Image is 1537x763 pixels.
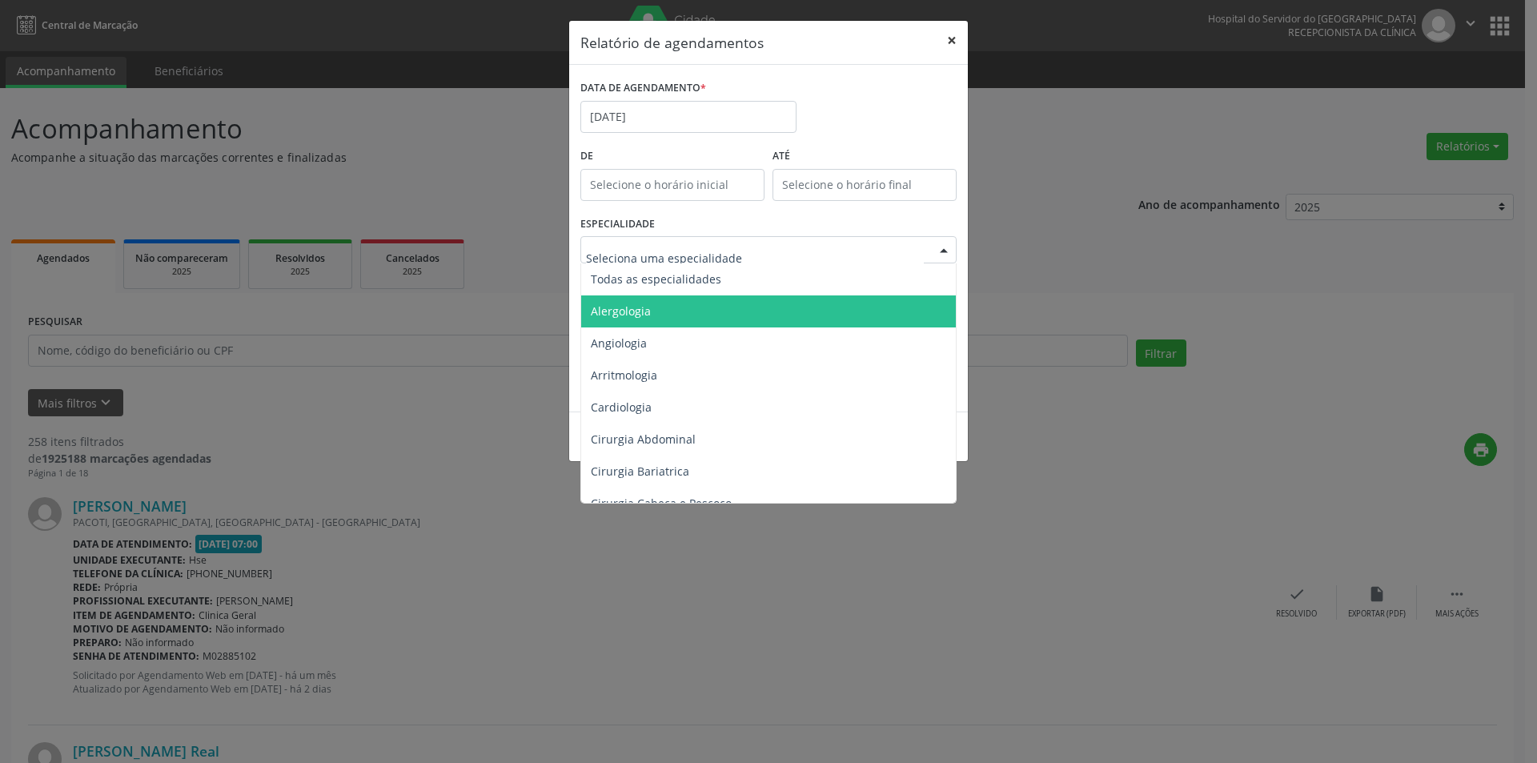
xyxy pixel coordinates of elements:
[591,400,652,415] span: Cardiologia
[580,76,706,101] label: DATA DE AGENDAMENTO
[591,303,651,319] span: Alergologia
[586,242,924,274] input: Seleciona uma especialidade
[591,367,657,383] span: Arritmologia
[773,144,957,169] label: ATÉ
[591,496,732,511] span: Cirurgia Cabeça e Pescoço
[773,169,957,201] input: Selecione o horário final
[591,335,647,351] span: Angiologia
[580,144,764,169] label: De
[580,169,764,201] input: Selecione o horário inicial
[580,32,764,53] h5: Relatório de agendamentos
[936,21,968,60] button: Close
[591,432,696,447] span: Cirurgia Abdominal
[591,464,689,479] span: Cirurgia Bariatrica
[591,271,721,287] span: Todas as especialidades
[580,101,797,133] input: Selecione uma data ou intervalo
[580,212,655,237] label: ESPECIALIDADE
